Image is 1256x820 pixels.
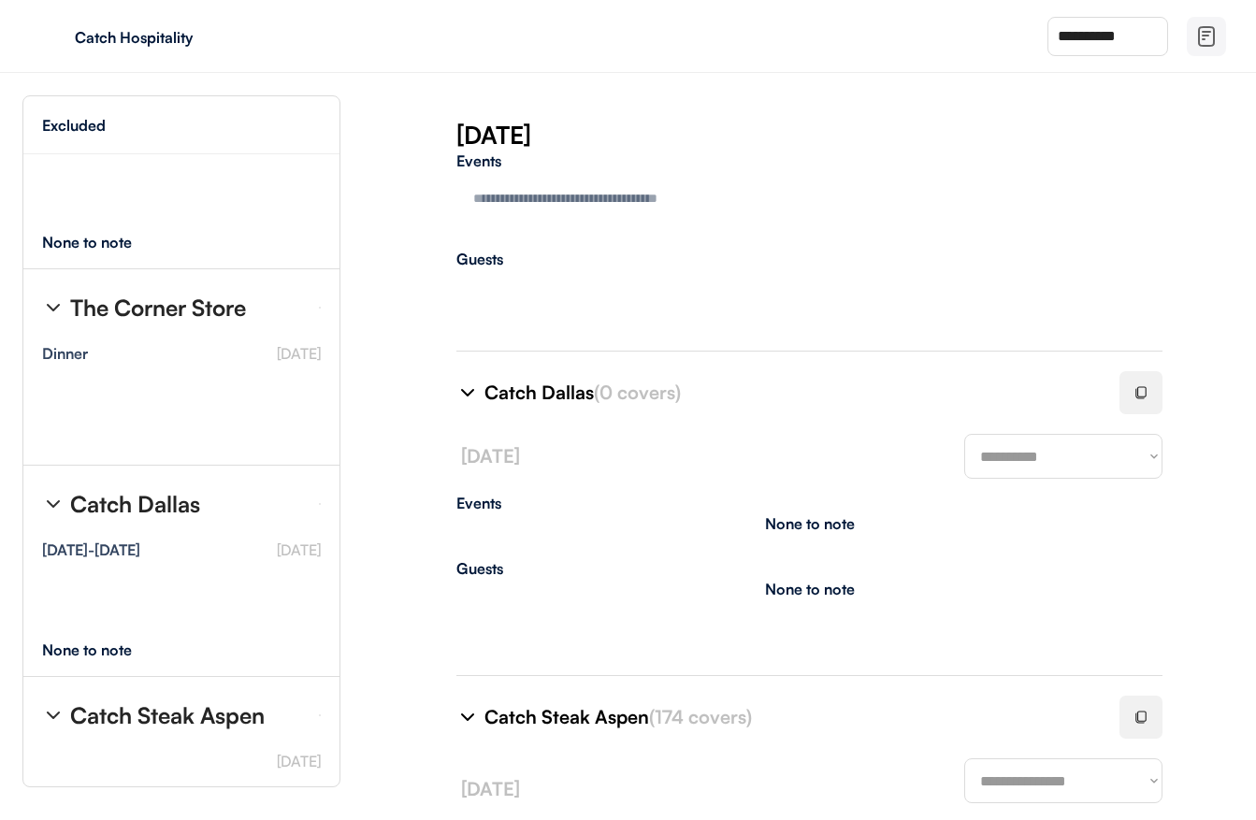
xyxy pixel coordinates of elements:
font: (174 covers) [649,705,752,728]
div: Events [456,153,1162,168]
font: [DATE] [277,540,321,559]
div: None to note [765,516,855,531]
div: Guests [456,252,1162,266]
div: Guests [456,561,1162,576]
div: Catch Dallas [484,380,1097,406]
font: [DATE] [461,444,520,468]
div: Events [456,496,1162,511]
div: [DATE] [456,118,1256,151]
div: None to note [42,642,166,657]
div: Catch Steak Aspen [70,704,265,726]
div: None to note [42,235,166,250]
img: chevron-right%20%281%29.svg [42,704,65,726]
font: (0 covers) [594,381,681,404]
div: Catch Hospitality [75,30,310,45]
img: file-02.svg [1195,25,1218,48]
font: [DATE] [277,344,321,363]
div: The Corner Store [70,296,246,319]
img: yH5BAEAAAAALAAAAAABAAEAAAIBRAA7 [37,22,67,51]
img: chevron-right%20%281%29.svg [42,493,65,515]
div: [DATE]-[DATE] [42,542,140,557]
img: chevron-right%20%281%29.svg [456,706,479,728]
font: [DATE] [277,752,321,770]
div: None to note [765,582,855,597]
div: Catch Dallas [70,493,200,515]
img: chevron-right%20%281%29.svg [42,296,65,319]
div: Catch Steak Aspen [484,704,1097,730]
font: [DATE] [461,777,520,800]
div: Excluded [42,118,106,133]
div: Dinner [42,346,88,361]
img: chevron-right%20%281%29.svg [456,381,479,404]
